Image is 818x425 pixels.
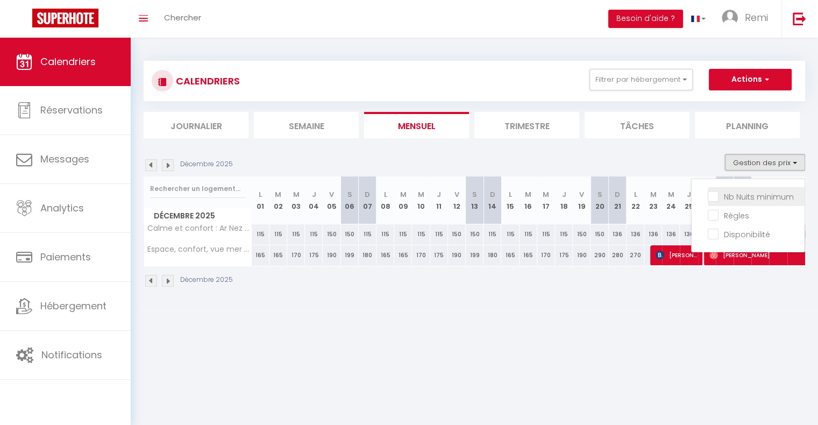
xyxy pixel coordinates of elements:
abbr: M [400,189,407,200]
th: 30 [769,176,787,224]
div: 136 [609,224,627,244]
div: 136 [627,224,644,244]
div: 150 [591,224,608,244]
div: 180 [359,245,376,265]
th: 27 [716,176,734,224]
div: 150 [323,224,340,244]
th: 08 [376,176,394,224]
th: 18 [555,176,573,224]
th: 06 [341,176,359,224]
th: 01 [252,176,269,224]
abbr: J [312,189,316,200]
abbr: L [259,189,262,200]
div: 190 [448,245,466,265]
th: 29 [751,176,769,224]
span: Analytics [40,201,84,215]
div: 165 [501,245,519,265]
abbr: M [525,189,531,200]
abbr: J [687,189,691,200]
span: Réservations [40,103,103,117]
abbr: M [293,189,300,200]
img: logout [793,12,806,25]
th: 19 [573,176,591,224]
div: 115 [305,224,323,244]
abbr: V [579,189,584,200]
th: 11 [430,176,448,224]
th: 26 [698,176,716,224]
abbr: D [615,189,620,200]
img: ... [722,10,738,26]
div: 115 [501,224,519,244]
abbr: M [418,189,424,200]
abbr: M [668,189,674,200]
th: 28 [734,176,751,224]
div: 115 [520,224,537,244]
div: 170 [537,245,555,265]
div: 115 [537,224,555,244]
div: 290 [591,245,608,265]
div: 150 [466,224,483,244]
div: 115 [430,224,448,244]
div: 136 [644,224,662,244]
div: 170 [287,245,305,265]
div: 115 [483,224,501,244]
abbr: D [490,189,495,200]
div: 165 [394,245,412,265]
div: 115 [252,224,269,244]
div: 150 [448,224,466,244]
div: 280 [609,245,627,265]
th: 16 [520,176,537,224]
img: Super Booking [32,9,98,27]
div: 270 [627,245,644,265]
abbr: V [454,189,459,200]
button: Actions [709,69,792,90]
li: Planning [695,112,800,138]
button: Filtrer par hébergement [589,69,693,90]
div: 175 [430,245,448,265]
div: 170 [412,245,430,265]
span: Notifications [41,348,102,362]
abbr: L [509,189,512,200]
div: 175 [305,245,323,265]
div: 199 [341,245,359,265]
span: Calme et confort : Ar Nez Bian, nid en bord de mer [146,224,253,232]
span: [PERSON_NAME] [656,245,697,265]
div: 150 [341,224,359,244]
th: 04 [305,176,323,224]
li: Trimestre [474,112,579,138]
th: 22 [627,176,644,224]
th: 10 [412,176,430,224]
span: Chercher [164,12,201,23]
th: 09 [394,176,412,224]
th: 07 [359,176,376,224]
th: 03 [287,176,305,224]
th: 05 [323,176,340,224]
span: Remi [745,11,768,24]
th: 21 [609,176,627,224]
div: 136 [680,224,698,244]
span: Décembre 2025 [144,208,251,224]
div: 165 [252,245,269,265]
div: 115 [269,224,287,244]
abbr: L [384,189,387,200]
div: 115 [555,224,573,244]
div: 115 [287,224,305,244]
abbr: S [597,189,602,200]
abbr: J [562,189,566,200]
span: Messages [40,152,89,166]
span: Paiements [40,250,91,264]
div: 165 [376,245,394,265]
th: 24 [662,176,680,224]
div: 190 [323,245,340,265]
abbr: V [329,189,334,200]
li: Tâches [585,112,689,138]
span: Hébergement [40,299,106,313]
div: 175 [555,245,573,265]
th: 17 [537,176,555,224]
th: 02 [269,176,287,224]
th: 14 [483,176,501,224]
th: 25 [680,176,698,224]
div: 199 [466,245,483,265]
li: Journalier [144,112,248,138]
div: 115 [412,224,430,244]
